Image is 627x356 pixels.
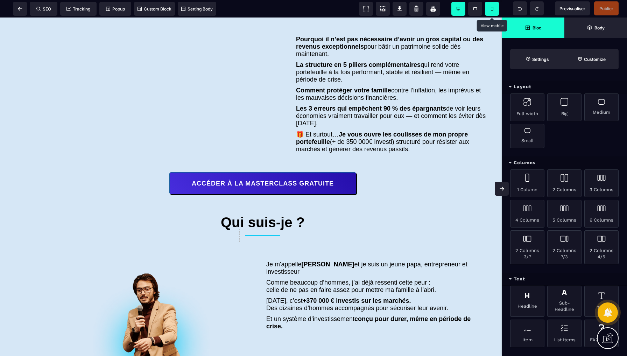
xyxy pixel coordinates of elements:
[354,298,406,305] b: conçu pour durer
[564,49,619,69] span: Open Style Manager
[138,6,171,12] span: Custom Block
[584,57,606,62] strong: Customize
[296,69,391,76] b: Comment protéger votre famille
[547,320,582,347] div: List Items
[584,169,619,197] div: 3 Columns
[532,57,549,62] strong: Settings
[510,200,544,228] div: 4 Columns
[584,200,619,228] div: 6 Columns
[555,1,590,15] span: Preview
[106,6,125,12] span: Popup
[559,6,585,11] span: Previsualiser
[510,286,544,317] div: Headline
[293,68,486,86] text: contre l’inflation, les imprévus et les mauvaises décisions financières.
[296,18,485,33] b: Pourquoi il n’est pas nécessaire d’avoir un gros capital ou des revenus exceptionnels
[293,42,486,68] text: qui rend votre portefeuille à la fois performant, stable et résilient — même en période de crise.
[293,111,486,137] text: 🎁 Et surtout… (+ de 350 000€ investi) structuré pour résister aux marchés et générer des revenus ...
[533,25,541,30] strong: Bloc
[296,88,446,95] b: Les 3 erreurs qui empêchent 90 % des épargnants
[66,6,90,12] span: Tracking
[547,200,582,228] div: 5 Columns
[599,6,613,11] span: Publier
[302,243,354,250] b: [PERSON_NAME]
[169,155,356,177] button: ACCÉDER À LA MASTERCLASS GRATUITE
[502,273,627,286] div: Text
[510,320,544,347] div: Item
[293,16,486,42] text: pour bâtir un patrimoine solide dès maintenant.
[584,286,619,317] div: Text
[584,230,619,264] div: 2 Columns 4/5
[584,93,619,121] div: Medium
[510,124,544,148] div: Small
[263,260,486,278] text: Comme beaucoup d’hommes, j’ai déjà ressenti cette peur : celle de ne pas en faire assez pour mett...
[547,169,582,197] div: 2 Columns
[547,286,582,317] div: Sub-Headline
[293,86,486,111] text: de voir leurs économies vraiment travailler pour eux — et comment les éviter dès [DATE].
[547,230,582,264] div: 2 Columns 7/3
[181,6,213,12] span: Setting Body
[303,280,411,287] b: +370 000 € investis sur les marchés.
[359,2,373,16] span: View components
[564,18,627,38] span: Open Layer Manager
[376,2,390,16] span: Screenshot
[547,93,582,121] div: Big
[510,49,564,69] span: Settings
[584,320,619,347] div: FAQ Items
[510,230,544,264] div: 2 Columns 3/7
[502,156,627,169] div: Columns
[296,113,470,128] b: Je vous ouvre les coulisses de mon propre portefeuille
[510,93,544,121] div: Full width
[296,44,421,51] b: La structure en 5 piliers complémentaires
[36,6,51,12] span: SEO
[594,25,605,30] strong: Body
[502,81,627,93] div: Layout
[502,18,564,38] span: Open Blocks
[263,278,486,296] text: [DATE], c’est Des dizaines d’hommes accompagnés pour sécuriser leur avenir.
[263,242,486,260] text: Je m'appelle et je suis un jeune papa, entrepreneur et investisseur
[510,169,544,197] div: 1 Column
[266,298,472,312] b: , même en période de crise.
[34,196,491,214] h1: Qui suis-je ?
[263,296,486,314] text: Et un système d’investissement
